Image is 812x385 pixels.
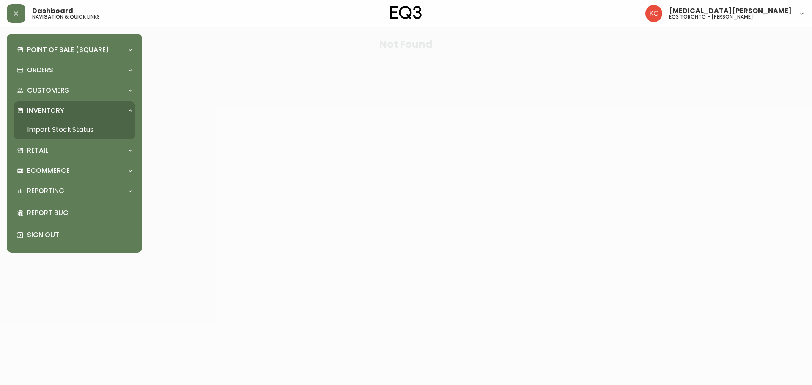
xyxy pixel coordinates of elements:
[14,41,135,59] div: Point of Sale (Square)
[14,224,135,246] div: Sign Out
[669,8,792,14] span: [MEDICAL_DATA][PERSON_NAME]
[14,81,135,100] div: Customers
[27,86,69,95] p: Customers
[14,161,135,180] div: Ecommerce
[32,8,73,14] span: Dashboard
[669,14,753,19] h5: eq3 toronto - [PERSON_NAME]
[390,6,422,19] img: logo
[14,182,135,200] div: Reporting
[27,66,53,75] p: Orders
[14,101,135,120] div: Inventory
[27,186,64,196] p: Reporting
[14,120,135,139] a: Import Stock Status
[27,45,109,55] p: Point of Sale (Square)
[27,146,48,155] p: Retail
[27,230,132,240] p: Sign Out
[27,106,64,115] p: Inventory
[14,202,135,224] div: Report Bug
[27,208,132,218] p: Report Bug
[27,166,70,175] p: Ecommerce
[645,5,662,22] img: 6487344ffbf0e7f3b216948508909409
[14,61,135,79] div: Orders
[32,14,100,19] h5: navigation & quick links
[14,141,135,160] div: Retail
